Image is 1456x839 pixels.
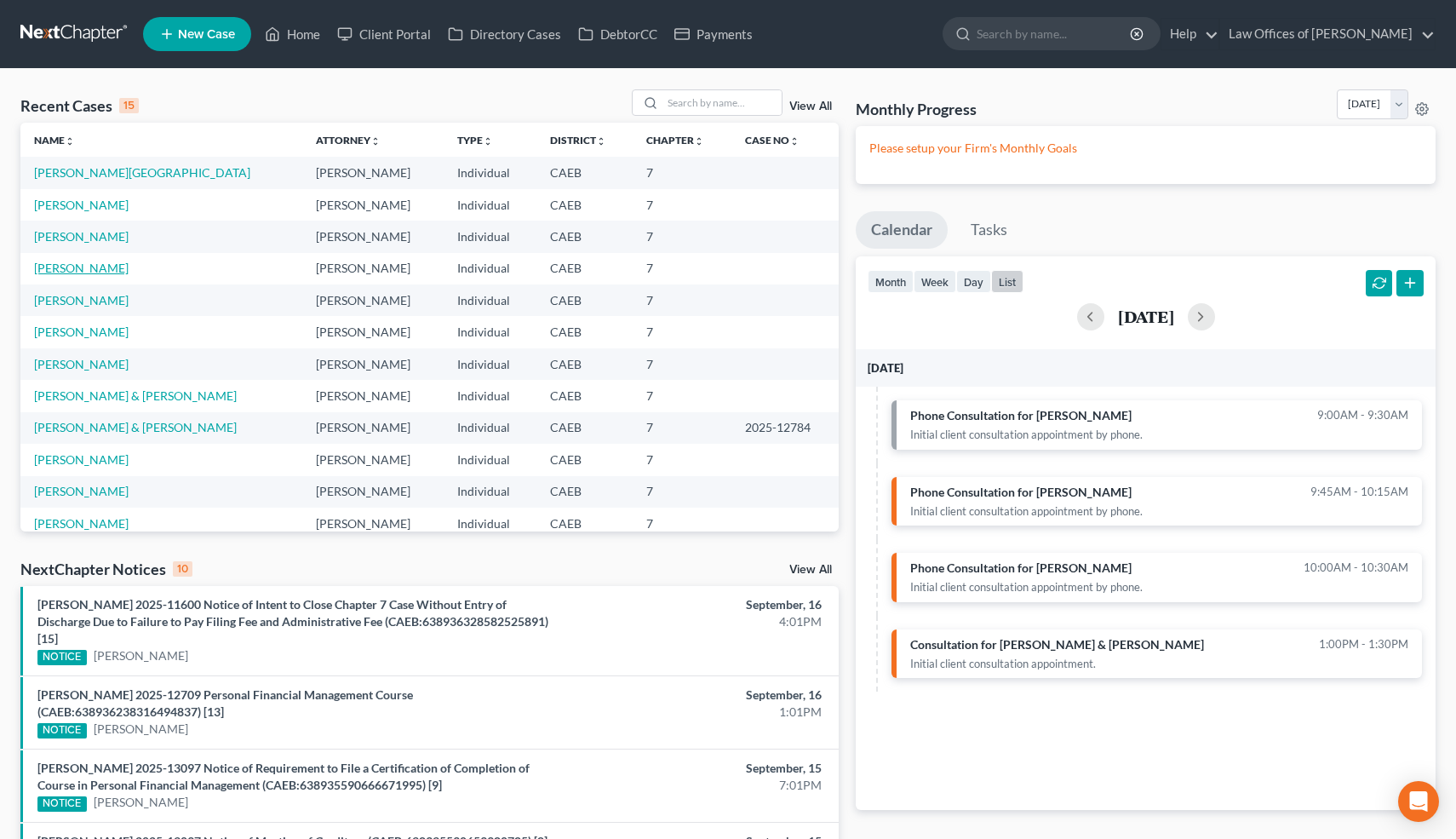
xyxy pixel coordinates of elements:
td: 7 [633,476,731,508]
span: New Case [178,28,235,41]
button: month [868,270,914,293]
a: Nameunfold_more [34,134,75,147]
a: [PERSON_NAME] & [PERSON_NAME] [34,420,237,434]
a: [PERSON_NAME] [34,229,129,244]
td: Individual [444,221,536,252]
a: Typeunfold_more [457,134,493,147]
td: CAEB [536,508,633,539]
td: CAEB [536,221,633,252]
td: 7 [633,508,731,539]
div: Initial client consultation appointment by phone. [910,579,1408,595]
td: Individual [444,380,536,411]
i: unfold_more [65,136,75,147]
button: list [991,270,1023,293]
span: [DATE] [868,361,903,375]
a: [PERSON_NAME][GEOGRAPHIC_DATA] [34,165,250,180]
a: [PERSON_NAME] [94,794,188,811]
td: [PERSON_NAME] [302,284,444,316]
div: NOTICE [37,650,87,665]
div: NOTICE [37,796,87,812]
a: Help [1161,19,1218,49]
div: September, 16 [571,596,822,613]
a: [PERSON_NAME] [94,721,188,738]
td: Individual [444,157,536,188]
a: Phone Consultation for [PERSON_NAME] [891,553,1422,602]
td: 7 [633,412,731,444]
td: 7 [633,284,731,316]
div: Initial client consultation appointment by phone. [910,503,1408,520]
a: Case Nounfold_more [745,134,800,147]
a: [PERSON_NAME] [34,198,129,212]
td: [PERSON_NAME] [302,157,444,188]
a: Consultation for [PERSON_NAME] & [PERSON_NAME] [891,629,1422,679]
td: [PERSON_NAME] [302,253,444,284]
td: [PERSON_NAME] [302,476,444,508]
td: [PERSON_NAME] [302,412,444,444]
a: [PERSON_NAME] [34,325,129,339]
td: [PERSON_NAME] [302,508,444,539]
a: Calendar [856,211,948,249]
a: [PERSON_NAME] 2025-11600 Notice of Intent to Close Chapter 7 Case Without Entry of Discharge Due ... [37,597,548,646]
div: NextChapter Notices [20,559,192,579]
input: Search by name... [662,90,782,115]
a: Tasks [955,211,1023,249]
td: Individual [444,444,536,475]
a: Chapterunfold_more [646,134,704,147]
div: NOTICE [37,723,87,738]
div: Initial client consultation appointment. [910,656,1408,672]
td: CAEB [536,316,633,348]
a: [PERSON_NAME] [34,484,129,498]
a: [PERSON_NAME] [94,647,188,664]
div: September, 15 [571,760,822,777]
div: 1:01PM [571,704,822,721]
a: View All [789,564,832,576]
td: CAEB [536,157,633,188]
i: unfold_more [596,136,606,147]
a: [PERSON_NAME] & [PERSON_NAME] [34,388,237,403]
a: Client Portal [329,19,439,49]
td: [PERSON_NAME] [302,348,444,380]
td: 7 [633,380,731,411]
div: 15 [119,98,139,113]
span: 1:00pm - 1:30pm [1319,636,1408,652]
a: Payments [666,19,761,49]
span: 9:00am - 9:30am [1317,407,1408,423]
div: Open Intercom Messenger [1398,781,1439,822]
a: Districtunfold_more [550,134,606,147]
td: 7 [633,253,731,284]
td: Individual [444,316,536,348]
td: Individual [444,348,536,380]
td: [PERSON_NAME] [302,316,444,348]
td: [PERSON_NAME] [302,380,444,411]
a: [PERSON_NAME] [34,293,129,307]
h3: Monthly Progress [856,99,977,119]
td: 2025-12784 [731,412,839,444]
a: [PERSON_NAME] 2025-12709 Personal Financial Management Course (CAEB:638936238316494837) [13] [37,687,413,719]
a: [PERSON_NAME] [34,261,129,275]
div: 7:01PM [571,777,822,794]
a: Phone Consultation for [PERSON_NAME] [891,477,1422,526]
i: unfold_more [370,136,381,147]
td: 7 [633,316,731,348]
td: [PERSON_NAME] [302,189,444,221]
a: Home [256,19,329,49]
div: Recent Cases [20,95,139,116]
td: CAEB [536,284,633,316]
input: Search by name... [977,18,1132,49]
td: 7 [633,444,731,475]
td: CAEB [536,380,633,411]
td: CAEB [536,253,633,284]
span: 10:00am - 10:30am [1304,560,1408,576]
div: Initial client consultation appointment by phone. [910,427,1408,443]
a: [PERSON_NAME] 2025-13097 Notice of Requirement to File a Certification of Completion of Course in... [37,761,530,792]
td: Individual [444,284,536,316]
td: CAEB [536,348,633,380]
td: 7 [633,221,731,252]
h2: [DATE] [1118,307,1174,325]
i: unfold_more [483,136,493,147]
span: 9:45am - 10:15am [1310,484,1408,500]
div: 4:01PM [571,613,822,630]
p: Please setup your Firm's Monthly Goals [869,140,1422,157]
a: View All [789,101,832,112]
a: Directory Cases [439,19,570,49]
